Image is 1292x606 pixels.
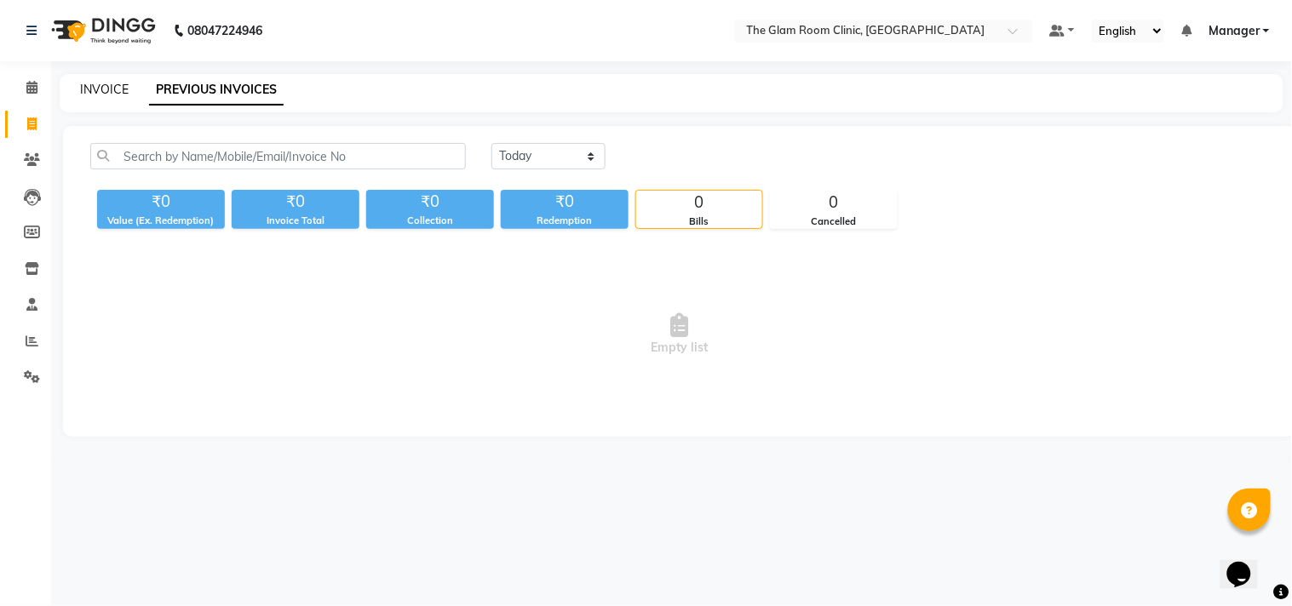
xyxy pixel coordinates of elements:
b: 08047224946 [187,7,262,54]
div: ₹0 [97,190,225,214]
a: INVOICE [80,82,129,97]
div: ₹0 [366,190,494,214]
a: PREVIOUS INVOICES [149,75,284,106]
div: Collection [366,214,494,228]
img: logo [43,7,160,54]
div: Bills [636,214,762,229]
div: Invoice Total [232,214,359,228]
div: 0 [771,191,897,214]
iframe: chat widget [1220,538,1275,589]
div: Value (Ex. Redemption) [97,214,225,228]
div: ₹0 [501,190,629,214]
div: Cancelled [771,214,897,229]
div: Redemption [501,214,629,228]
input: Search by Name/Mobile/Email/Invoice No [90,143,466,169]
span: Empty list [90,249,1269,420]
div: ₹0 [232,190,359,214]
div: 0 [636,191,762,214]
span: Manager [1209,22,1260,40]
